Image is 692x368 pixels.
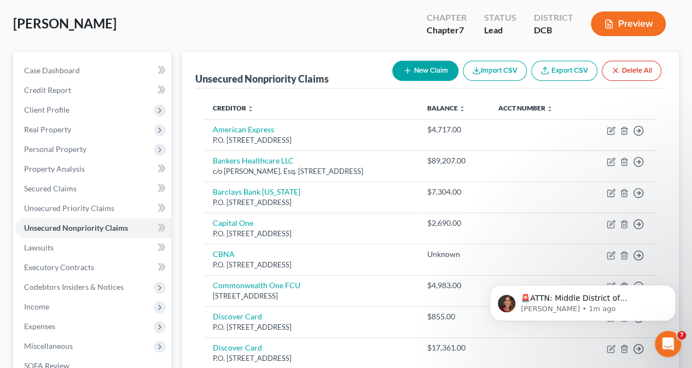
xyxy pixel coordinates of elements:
[24,105,69,114] span: Client Profile
[15,159,171,179] a: Property Analysis
[427,104,466,112] a: Balance unfold_more
[484,11,516,24] div: Status
[427,186,481,197] div: $7,304.00
[24,85,71,95] span: Credit Report
[602,61,661,81] button: Delete All
[213,260,410,270] div: P.O. [STREET_ADDRESS]
[534,24,573,37] div: DCB
[392,61,458,81] button: New Claim
[213,125,274,134] a: American Express
[427,155,481,166] div: $89,207.00
[459,25,464,35] span: 7
[213,135,410,145] div: P.O. [STREET_ADDRESS]
[213,156,294,165] a: Bankers Healthcare LLC
[213,343,262,352] a: Discover Card
[213,322,410,332] div: P.O. [STREET_ADDRESS]
[15,198,171,218] a: Unsecured Priority Claims
[213,249,235,259] a: CBNA
[484,24,516,37] div: Lead
[24,282,124,291] span: Codebtors Insiders & Notices
[427,249,481,260] div: Unknown
[213,229,410,239] div: P.O. [STREET_ADDRESS]
[213,353,410,364] div: P.O. [STREET_ADDRESS]
[24,262,94,272] span: Executory Contracts
[546,106,553,112] i: unfold_more
[531,61,597,81] a: Export CSV
[24,164,85,173] span: Property Analysis
[427,311,481,322] div: $855.00
[591,11,666,36] button: Preview
[24,223,128,232] span: Unsecured Nonpriority Claims
[427,342,481,353] div: $17,361.00
[24,125,71,134] span: Real Property
[24,302,49,311] span: Income
[195,72,329,85] div: Unsecured Nonpriority Claims
[473,262,692,338] iframe: Intercom notifications message
[15,258,171,277] a: Executory Contracts
[24,203,114,213] span: Unsecured Priority Claims
[427,280,481,291] div: $4,983.00
[24,341,73,351] span: Miscellaneous
[15,61,171,80] a: Case Dashboard
[15,238,171,258] a: Lawsuits
[247,106,254,112] i: unfold_more
[15,80,171,100] a: Credit Report
[213,197,410,208] div: P.O. [STREET_ADDRESS]
[427,218,481,229] div: $2,690.00
[24,243,54,252] span: Lawsuits
[15,218,171,238] a: Unsecured Nonpriority Claims
[24,66,80,75] span: Case Dashboard
[24,144,86,154] span: Personal Property
[213,312,262,321] a: Discover Card
[213,166,410,177] div: c/o [PERSON_NAME], Esq. [STREET_ADDRESS]
[427,11,467,24] div: Chapter
[24,184,77,193] span: Secured Claims
[498,104,553,112] a: Acct Number unfold_more
[213,291,410,301] div: [STREET_ADDRESS]
[213,187,300,196] a: Barclays Bank [US_STATE]
[13,15,117,31] span: [PERSON_NAME]
[463,61,527,81] button: Import CSV
[677,331,686,340] span: 7
[534,11,573,24] div: District
[213,281,300,290] a: Commonwealth One FCU
[24,322,55,331] span: Expenses
[427,24,467,37] div: Chapter
[427,124,481,135] div: $4,717.00
[213,104,254,112] a: Creditor unfold_more
[15,179,171,198] a: Secured Claims
[655,331,681,357] iframe: Intercom live chat
[213,218,253,227] a: Capital One
[459,106,466,112] i: unfold_more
